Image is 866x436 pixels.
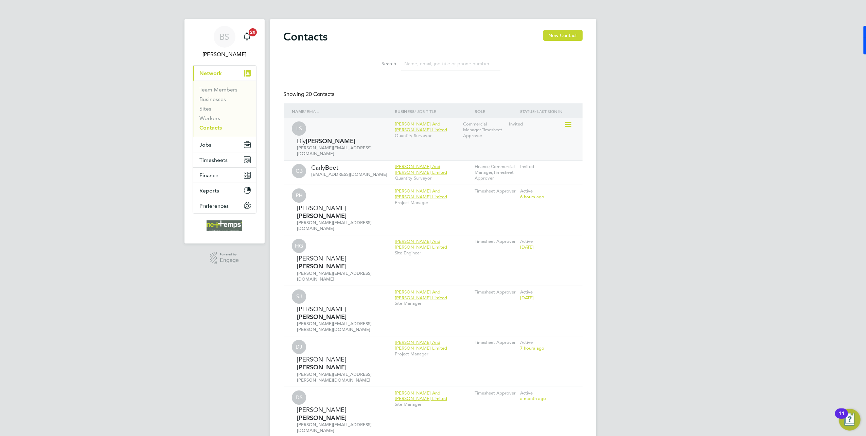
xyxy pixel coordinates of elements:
button: Network [193,66,256,81]
span: Invited [520,164,534,169]
strong: [PERSON_NAME] [297,364,347,371]
a: Businesses [200,96,226,102]
span: DJ [292,340,306,354]
input: Name, email, job title or phone number [401,57,500,70]
span: Preferences [200,203,229,209]
div: / Email [290,103,393,119]
strong: ROLE [475,109,485,114]
span: PH [292,189,306,203]
div: Network [193,81,256,137]
span: Active [520,390,533,396]
span: Reports [200,187,219,194]
span: Engage [220,257,239,263]
span: Invited [509,121,523,127]
span: CB [292,164,306,179]
span: Active [520,188,533,194]
span: [PERSON_NAME][EMAIL_ADDRESS][DOMAIN_NAME] [297,220,372,231]
a: 20 [240,26,254,48]
div: / Job Title [393,103,473,119]
span: Site Manager [395,300,422,306]
span: [PERSON_NAME] And [PERSON_NAME] Limited [395,164,447,175]
span: SJ [292,290,306,304]
a: Powered byEngage [210,252,239,265]
span: Active [520,238,533,244]
span: [DATE] [520,244,534,250]
span: Jobs [200,141,212,148]
strong: Beet [325,164,339,171]
span: [PERSON_NAME][EMAIL_ADDRESS][DOMAIN_NAME] [297,145,372,156]
span: 20 Contacts [306,91,335,98]
h2: Contacts [284,30,328,44]
nav: Main navigation [184,19,265,244]
span: Network [200,70,222,77]
span: [EMAIL_ADDRESS][DOMAIN_NAME] [312,171,388,177]
span: [PERSON_NAME] And [PERSON_NAME] Limited [395,121,447,133]
span: Powered by [220,252,239,257]
a: BS[PERSON_NAME] [193,26,257,58]
span: [PERSON_NAME] And [PERSON_NAME] Limited [395,238,447,250]
span: Brooke Sharp [193,50,257,58]
span: 20 [249,28,257,36]
button: Jobs [193,137,256,152]
span: Finance [200,172,219,179]
label: Search [366,61,396,67]
strong: Status [520,109,535,114]
a: Contacts [200,124,222,131]
strong: [PERSON_NAME] [306,137,356,145]
strong: [PERSON_NAME] [297,313,347,321]
span: [DATE] [520,295,534,301]
strong: Business [395,109,414,114]
span: DS [292,391,306,405]
a: Sites [200,105,212,112]
span: [PERSON_NAME][EMAIL_ADDRESS][DOMAIN_NAME] [297,422,372,433]
span: Site Manager [395,401,422,407]
span: Timesheet Approver [475,339,516,345]
span: Active [520,339,533,345]
span: [PERSON_NAME] And [PERSON_NAME] Limited [395,390,447,402]
span: Quantity Surveyor [395,133,432,138]
span: [PERSON_NAME] And [PERSON_NAME] Limited [395,188,447,200]
a: Team Members [200,86,238,93]
a: Workers [200,115,220,121]
button: Finance [193,168,256,183]
span: Timesheet Approver [475,188,516,194]
span: Timesheet Approver [475,238,516,244]
div: [PERSON_NAME] [297,406,391,422]
span: [PERSON_NAME][EMAIL_ADDRESS][PERSON_NAME][DOMAIN_NAME] [297,371,372,383]
div: [PERSON_NAME] [297,356,391,372]
button: Preferences [193,198,256,213]
strong: Name [292,109,305,114]
img: net-temps-logo-retina.png [207,220,243,231]
div: 11 [838,414,845,422]
span: 7 hours ago [520,345,544,351]
button: Open Resource Center, 11 new notifications [839,409,861,431]
button: New Contact [543,30,583,41]
span: [PERSON_NAME] And [PERSON_NAME] Limited [395,339,447,351]
span: BS [220,32,229,41]
div: [PERSON_NAME] [297,305,391,321]
span: 6 hours ago [520,194,544,200]
button: Reports [193,183,256,198]
strong: [PERSON_NAME] [297,263,347,270]
span: [PERSON_NAME][EMAIL_ADDRESS][PERSON_NAME][DOMAIN_NAME] [297,321,372,332]
span: [PERSON_NAME] And [PERSON_NAME] Limited [395,289,447,301]
span: Active [520,289,533,295]
div: Showing [284,91,336,98]
span: Timesheets [200,157,228,163]
span: Quantity Surveyor [395,175,432,181]
span: LS [292,122,306,136]
div: Lily [297,137,391,145]
div: / Last Sign In [518,103,576,119]
button: Timesheets [193,152,256,167]
div: Carly [312,164,388,172]
span: a month ago [520,396,546,401]
strong: [PERSON_NAME] [297,414,347,422]
span: HG [292,239,306,253]
span: [PERSON_NAME][EMAIL_ADDRESS][DOMAIN_NAME] [297,270,372,282]
div: [PERSON_NAME] [297,255,391,271]
div: [PERSON_NAME] [297,204,391,220]
span: Project Manager [395,200,428,205]
span: Finance,Commercial Manager,Timesheet Approver [475,164,515,181]
span: Timesheet Approver [475,390,516,396]
span: Site Engineer [395,250,421,256]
